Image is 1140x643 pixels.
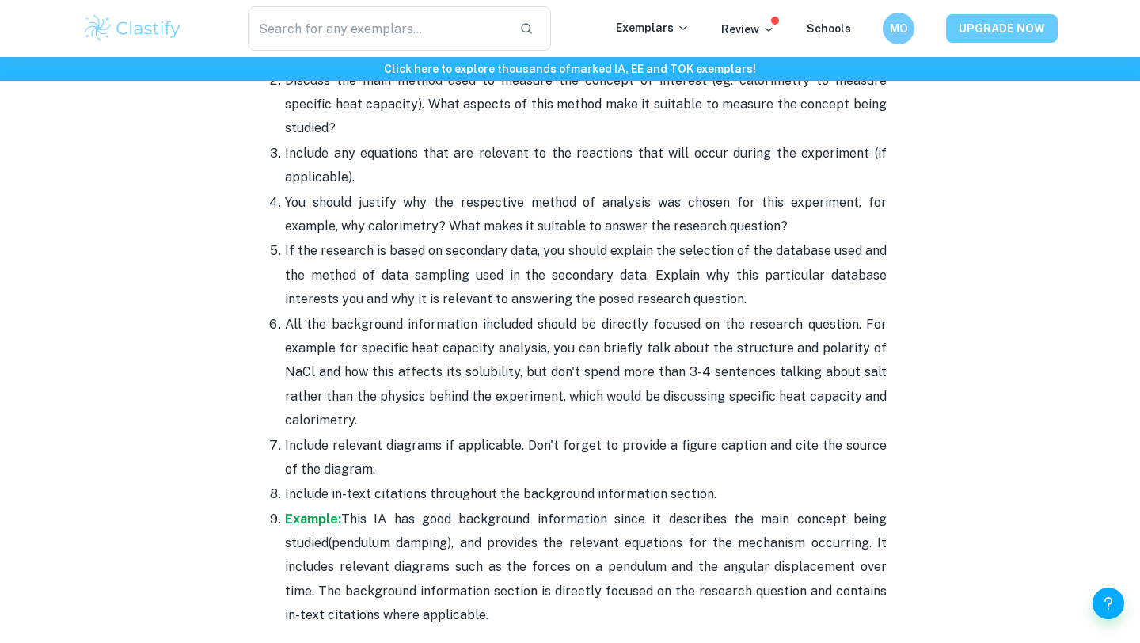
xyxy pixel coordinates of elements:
[285,508,887,628] p: This IA has good background information since it describes the main concept being studied
[285,434,887,482] p: Include relevant diagrams if applicable. Don't forget to provide a figure caption and cite the so...
[946,14,1058,43] button: UPGRADE NOW
[1092,588,1124,619] button: Help and Feedback
[616,19,690,36] p: Exemplars
[285,243,887,306] span: If the research is based on secondary data, you should explain the selection of the database used...
[3,60,1137,78] h6: Click here to explore thousands of marked IA, EE and TOK exemplars !
[285,313,887,433] p: All the background information included should be directly focused on the research question. For ...
[248,6,507,51] input: Search for any exemplars...
[807,22,851,35] a: Schools
[285,512,341,527] a: Example:
[890,20,908,37] h6: MO
[285,482,887,506] p: Include in-text citations throughout the background information section.
[721,21,775,38] p: Review
[285,195,887,234] span: You should justify why the respective method of analysis was chosen for this experiment, for exam...
[82,13,183,44] img: Clastify logo
[883,13,914,44] button: MO
[285,146,887,185] span: Include any equations that are relevant to the reactions that will occur during the experiment (i...
[285,73,887,136] span: Discuss the main method used to measure the concept of interest (eg: calorimetry to measure speci...
[285,535,887,622] span: (pendulum damping), and provides the relevant equations for the mechanism occurring. It includes ...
